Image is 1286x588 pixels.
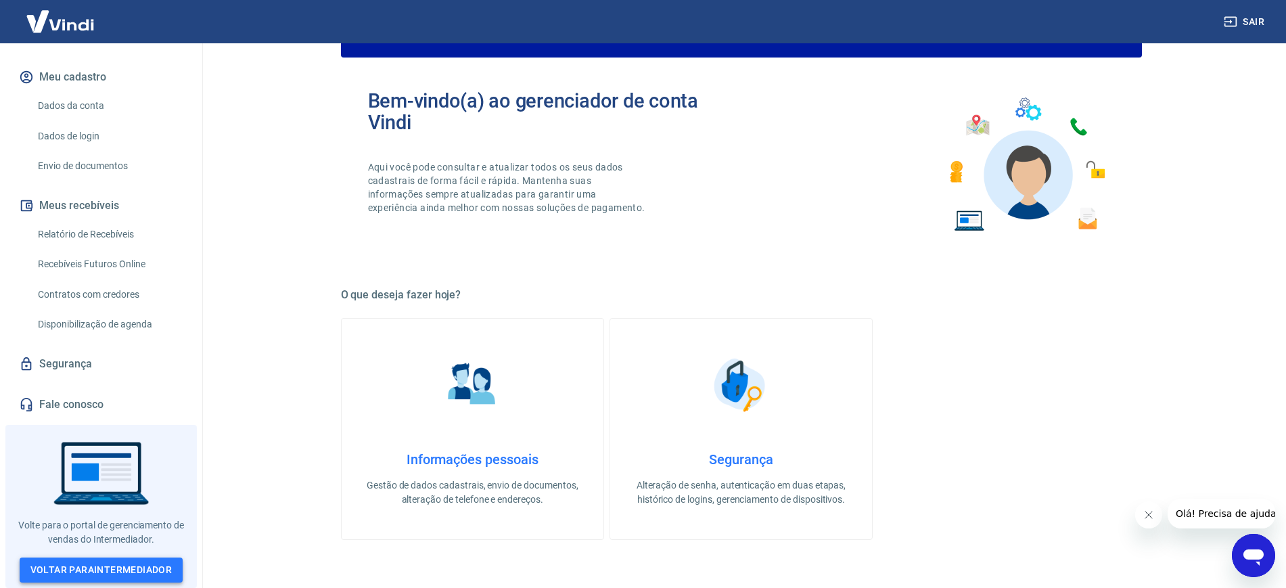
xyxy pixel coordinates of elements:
[610,318,873,540] a: SegurançaSegurançaAlteração de senha, autenticação em duas etapas, histórico de logins, gerenciam...
[632,451,850,468] h4: Segurança
[32,92,186,120] a: Dados da conta
[707,351,775,419] img: Segurança
[1135,501,1162,528] iframe: Fechar mensagem
[32,250,186,278] a: Recebíveis Futuros Online
[32,221,186,248] a: Relatório de Recebíveis
[368,90,741,133] h2: Bem-vindo(a) ao gerenciador de conta Vindi
[16,62,186,92] button: Meu cadastro
[938,90,1115,240] img: Imagem de um avatar masculino com diversos icones exemplificando as funcionalidades do gerenciado...
[32,311,186,338] a: Disponibilização de agenda
[1232,534,1275,577] iframe: Botão para abrir a janela de mensagens
[1168,499,1275,528] iframe: Mensagem da empresa
[16,349,186,379] a: Segurança
[20,558,183,583] a: Voltar paraIntermediador
[32,122,186,150] a: Dados de login
[1221,9,1270,35] button: Sair
[363,451,582,468] h4: Informações pessoais
[16,191,186,221] button: Meus recebíveis
[363,478,582,507] p: Gestão de dados cadastrais, envio de documentos, alteração de telefone e endereços.
[341,318,604,540] a: Informações pessoaisInformações pessoaisGestão de dados cadastrais, envio de documentos, alteraçã...
[368,160,648,214] p: Aqui você pode consultar e atualizar todos os seus dados cadastrais de forma fácil e rápida. Mant...
[16,390,186,420] a: Fale conosco
[341,288,1142,302] h5: O que deseja fazer hoje?
[32,152,186,180] a: Envio de documentos
[438,351,506,419] img: Informações pessoais
[632,478,850,507] p: Alteração de senha, autenticação em duas etapas, histórico de logins, gerenciamento de dispositivos.
[16,1,104,42] img: Vindi
[8,9,114,20] span: Olá! Precisa de ajuda?
[32,281,186,309] a: Contratos com credores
